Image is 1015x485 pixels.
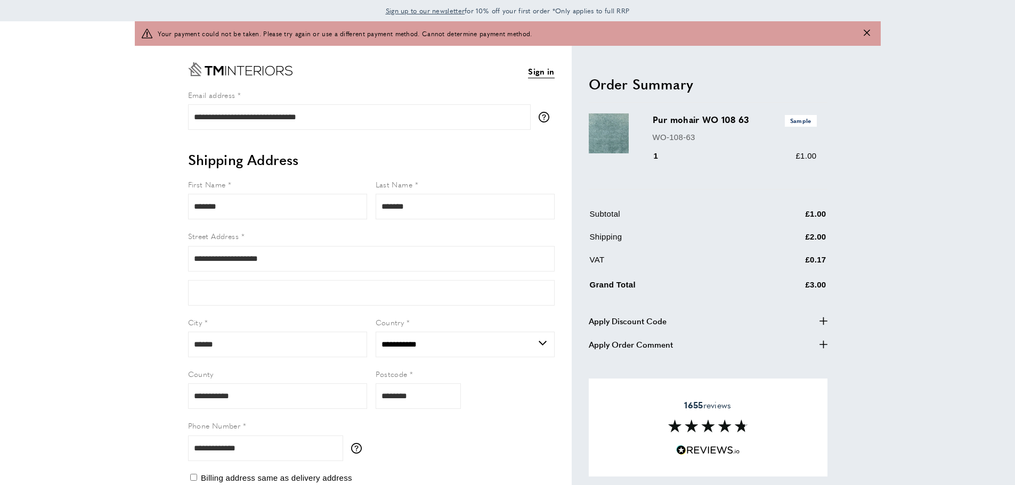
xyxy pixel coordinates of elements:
[653,113,817,126] h3: Pur mohair WO 108 63
[668,420,748,432] img: Reviews section
[386,6,630,15] span: for 10% off your first order *Only applies to full RRP
[590,276,752,299] td: Grand Total
[376,317,404,327] span: Country
[590,208,752,228] td: Subtotal
[653,150,673,162] div: 1
[590,231,752,251] td: Shipping
[188,62,293,76] a: Go to Home page
[188,231,239,241] span: Street Address
[589,315,667,327] span: Apply Discount Code
[753,231,826,251] td: £2.00
[590,253,752,274] td: VAT
[785,115,817,126] span: Sample
[589,338,673,351] span: Apply Order Comment
[589,113,629,153] img: Pur mohair WO 108 63
[376,368,408,379] span: Postcode
[684,399,703,411] strong: 1655
[528,65,554,78] a: Sign in
[188,420,241,431] span: Phone Number
[795,151,816,160] span: £1.00
[386,6,465,15] span: Sign up to our newsletter
[753,276,826,299] td: £3.00
[188,317,202,327] span: City
[864,29,870,39] button: Close message
[753,208,826,228] td: £1.00
[158,29,532,39] span: Your payment could not be taken. Please try again or use a different payment method. Cannot deter...
[676,445,740,455] img: Reviews.io 5 stars
[653,131,817,144] p: WO-108-63
[188,179,226,190] span: First Name
[190,474,197,481] input: Billing address same as delivery address
[188,150,555,169] h2: Shipping Address
[188,368,214,379] span: County
[376,179,413,190] span: Last Name
[188,89,236,100] span: Email address
[589,75,827,94] h2: Order Summary
[539,112,555,122] button: More information
[201,473,352,482] span: Billing address same as delivery address
[753,253,826,274] td: £0.17
[386,5,465,16] a: Sign up to our newsletter
[351,443,367,454] button: More information
[684,400,731,410] span: reviews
